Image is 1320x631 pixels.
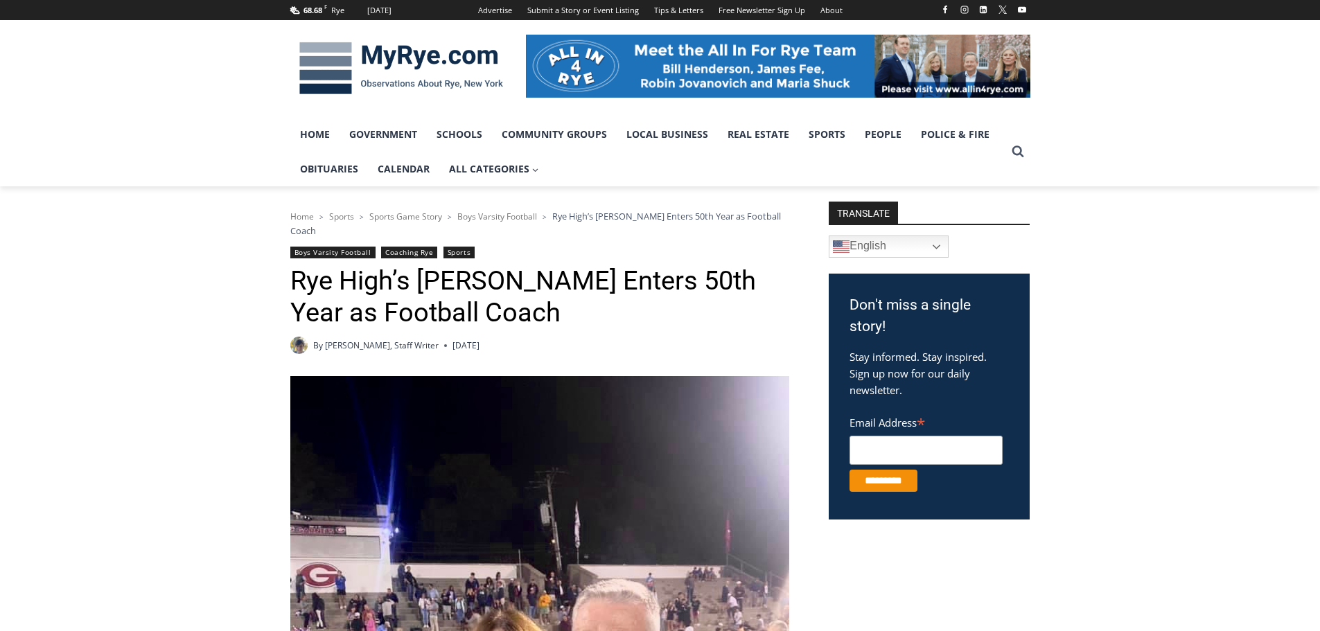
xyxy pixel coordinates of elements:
[290,210,781,236] span: Rye High’s [PERSON_NAME] Enters 50th Year as Football Coach
[290,209,793,238] nav: Breadcrumbs
[367,4,391,17] div: [DATE]
[543,212,547,222] span: >
[290,117,340,152] a: Home
[937,1,953,18] a: Facebook
[290,337,308,354] img: (PHOTO: MyRye.com 2024 Head Intern, Editor and now Staff Writer Charlie Morris. Contributed.)Char...
[718,117,799,152] a: Real Estate
[369,211,442,222] a: Sports Game Story
[1014,1,1030,18] a: YouTube
[290,265,793,328] h1: Rye High’s [PERSON_NAME] Enters 50th Year as Football Coach
[829,235,949,258] a: English
[956,1,973,18] a: Instagram
[911,117,999,152] a: Police & Fire
[452,339,479,352] time: [DATE]
[303,5,322,15] span: 68.68
[833,238,850,255] img: en
[331,4,344,17] div: Rye
[449,161,539,177] span: All Categories
[448,212,452,222] span: >
[290,211,314,222] a: Home
[290,117,1005,187] nav: Primary Navigation
[319,212,324,222] span: >
[850,409,1003,434] label: Email Address
[443,247,475,258] a: Sports
[1005,139,1030,164] button: View Search Form
[381,247,437,258] a: Coaching Rye
[368,152,439,186] a: Calendar
[325,339,439,351] a: [PERSON_NAME], Staff Writer
[526,35,1030,97] img: All in for Rye
[329,211,354,222] a: Sports
[975,1,992,18] a: Linkedin
[340,117,427,152] a: Government
[290,33,512,105] img: MyRye.com
[360,212,364,222] span: >
[855,117,911,152] a: People
[994,1,1011,18] a: X
[799,117,855,152] a: Sports
[829,202,898,224] strong: TRANSLATE
[617,117,718,152] a: Local Business
[492,117,617,152] a: Community Groups
[439,152,549,186] a: All Categories
[313,339,323,352] span: By
[457,211,537,222] a: Boys Varsity Football
[850,348,1009,398] p: Stay informed. Stay inspired. Sign up now for our daily newsletter.
[290,337,308,354] a: Author image
[427,117,492,152] a: Schools
[850,294,1009,338] h3: Don't miss a single story!
[324,3,327,10] span: F
[290,152,368,186] a: Obituaries
[290,247,376,258] a: Boys Varsity Football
